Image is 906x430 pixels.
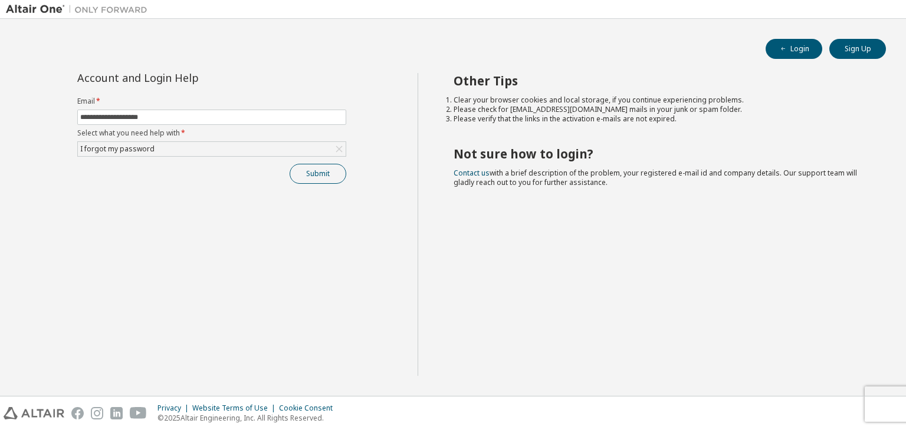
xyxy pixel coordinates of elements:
div: I forgot my password [78,143,156,156]
img: linkedin.svg [110,407,123,419]
li: Please verify that the links in the activation e-mails are not expired. [454,114,865,124]
img: Altair One [6,4,153,15]
button: Login [766,39,822,59]
li: Please check for [EMAIL_ADDRESS][DOMAIN_NAME] mails in your junk or spam folder. [454,105,865,114]
img: instagram.svg [91,407,103,419]
div: Account and Login Help [77,73,293,82]
h2: Other Tips [454,73,865,88]
img: altair_logo.svg [4,407,64,419]
img: facebook.svg [71,407,84,419]
img: youtube.svg [130,407,147,419]
a: Contact us [454,168,490,178]
li: Clear your browser cookies and local storage, if you continue experiencing problems. [454,95,865,105]
button: Submit [290,164,346,184]
div: Privacy [157,403,192,413]
label: Email [77,97,346,106]
p: © 2025 Altair Engineering, Inc. All Rights Reserved. [157,413,340,423]
label: Select what you need help with [77,128,346,138]
h2: Not sure how to login? [454,146,865,161]
div: Website Terms of Use [192,403,279,413]
div: Cookie Consent [279,403,340,413]
button: Sign Up [829,39,886,59]
div: I forgot my password [78,142,346,156]
span: with a brief description of the problem, your registered e-mail id and company details. Our suppo... [454,168,857,187]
